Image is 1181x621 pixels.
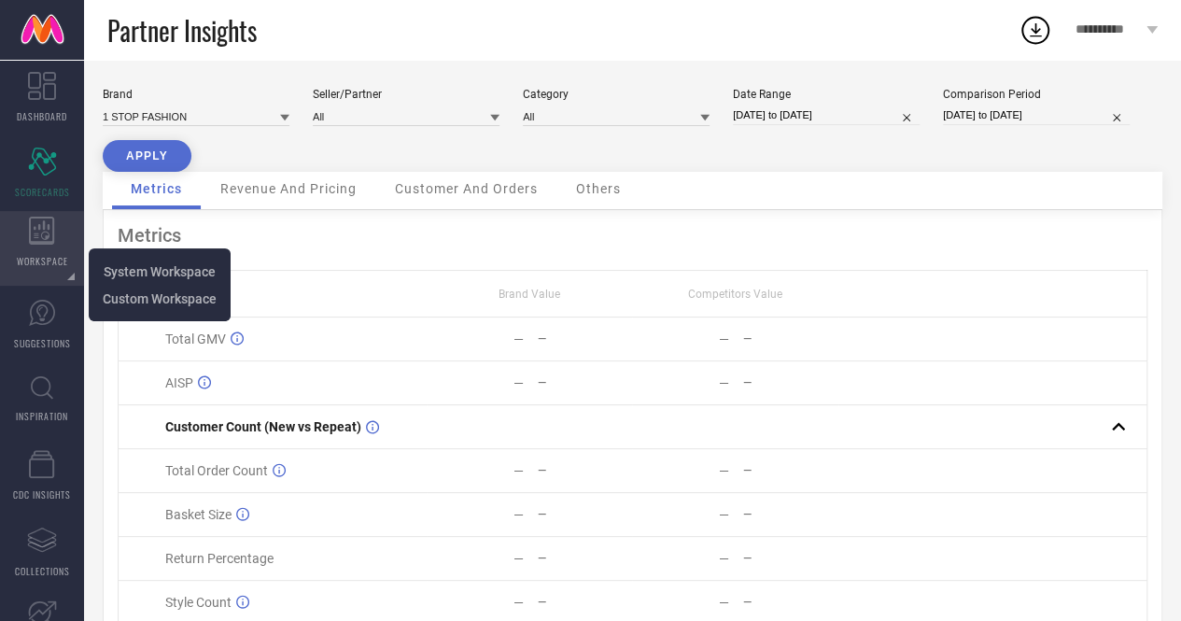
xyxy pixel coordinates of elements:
[118,224,1147,247] div: Metrics
[165,595,232,610] span: Style Count
[513,595,524,610] div: —
[513,507,524,522] div: —
[743,376,837,389] div: —
[499,288,560,301] span: Brand Value
[13,487,71,501] span: CDC INSIGHTS
[14,336,71,350] span: SUGGESTIONS
[538,464,632,477] div: —
[538,332,632,346] div: —
[743,332,837,346] div: —
[220,181,357,196] span: Revenue And Pricing
[103,140,191,172] button: APPLY
[743,596,837,609] div: —
[719,463,729,478] div: —
[719,375,729,390] div: —
[538,596,632,609] div: —
[719,507,729,522] div: —
[165,507,232,522] span: Basket Size
[17,109,67,123] span: DASHBOARD
[513,551,524,566] div: —
[576,181,621,196] span: Others
[719,551,729,566] div: —
[943,88,1130,101] div: Comparison Period
[15,564,70,578] span: COLLECTIONS
[513,463,524,478] div: —
[165,463,268,478] span: Total Order Count
[15,185,70,199] span: SCORECARDS
[719,332,729,346] div: —
[107,11,257,49] span: Partner Insights
[165,551,274,566] span: Return Percentage
[165,419,361,434] span: Customer Count (New vs Repeat)
[523,88,710,101] div: Category
[538,376,632,389] div: —
[719,595,729,610] div: —
[538,508,632,521] div: —
[104,262,216,280] a: System Workspace
[16,409,68,423] span: INSPIRATION
[513,375,524,390] div: —
[131,181,182,196] span: Metrics
[1019,13,1052,47] div: Open download list
[513,332,524,346] div: —
[103,291,217,306] span: Custom Workspace
[395,181,538,196] span: Customer And Orders
[743,464,837,477] div: —
[313,88,499,101] div: Seller/Partner
[733,88,920,101] div: Date Range
[743,552,837,565] div: —
[103,289,217,307] a: Custom Workspace
[688,288,782,301] span: Competitors Value
[165,375,193,390] span: AISP
[538,552,632,565] div: —
[943,106,1130,125] input: Select comparison period
[103,88,289,101] div: Brand
[743,508,837,521] div: —
[733,106,920,125] input: Select date range
[104,264,216,279] span: System Workspace
[165,332,226,346] span: Total GMV
[17,254,68,268] span: WORKSPACE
